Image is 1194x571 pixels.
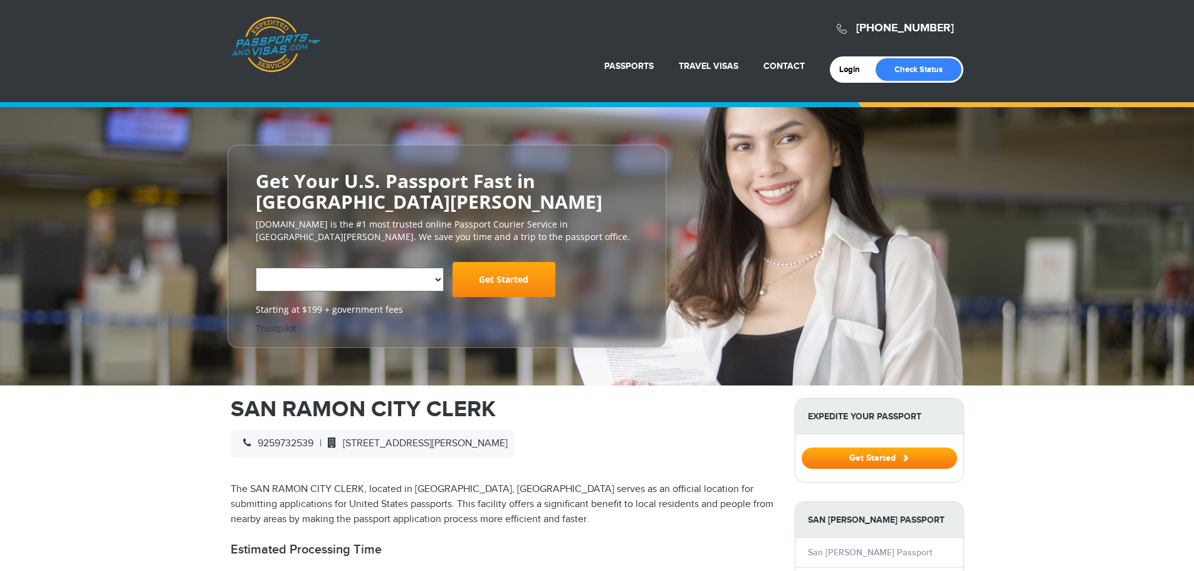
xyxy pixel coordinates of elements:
a: Passports & [DOMAIN_NAME] [231,16,320,73]
strong: Expedite Your Passport [795,399,963,434]
h1: SAN RAMON CITY CLERK [231,398,776,421]
p: The SAN RAMON CITY CLERK, located in [GEOGRAPHIC_DATA], [GEOGRAPHIC_DATA] serves as an official l... [231,482,776,527]
a: [PHONE_NUMBER] [856,21,954,35]
a: Get Started [453,262,555,297]
span: Starting at $199 + government fees [256,303,638,316]
a: Check Status [876,58,961,81]
a: San [PERSON_NAME] Passport [808,547,932,558]
a: Travel Visas [679,61,738,71]
a: Get Started [802,453,957,463]
h2: Get Your U.S. Passport Fast in [GEOGRAPHIC_DATA][PERSON_NAME] [256,170,638,212]
a: Contact [763,61,805,71]
a: Passports [604,61,654,71]
h2: Estimated Processing Time [231,542,776,557]
a: Trustpilot [256,322,296,334]
button: Get Started [802,448,957,469]
p: [DOMAIN_NAME] is the #1 most trusted online Passport Courier Service in [GEOGRAPHIC_DATA][PERSON_... [256,218,638,243]
a: Login [839,65,869,75]
div: | [231,430,514,458]
strong: San [PERSON_NAME] Passport [795,502,963,538]
span: [STREET_ADDRESS][PERSON_NAME] [322,437,508,449]
span: 9259732539 [237,437,313,449]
